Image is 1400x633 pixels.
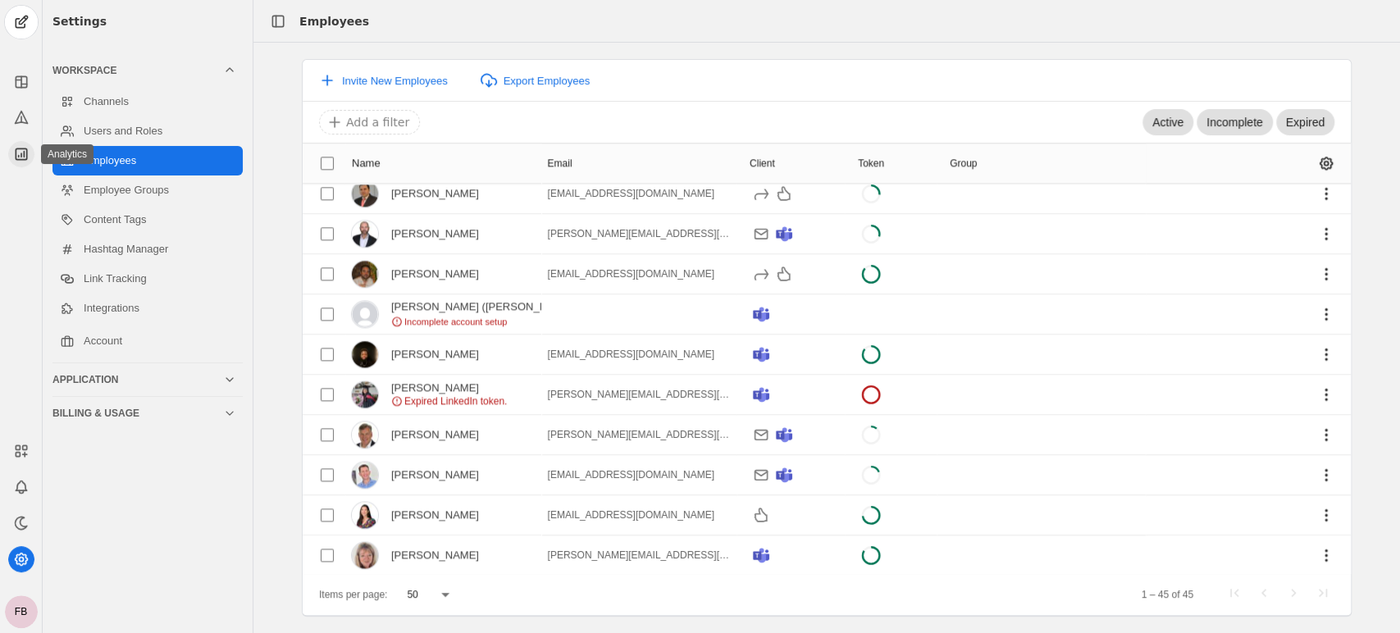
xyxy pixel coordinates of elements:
[391,468,479,481] div: Stewart Taylor
[391,227,479,240] div: Paul Broad
[391,267,479,280] div: Peter O'Brien
[52,146,243,175] a: Employees
[548,508,714,521] div: sgcoles111@hotmail.com
[299,13,369,30] div: Employees
[52,175,243,205] a: Employee Groups
[326,112,1146,132] input: Filter by first name, last name, or group name.
[352,157,395,170] div: Name
[52,367,243,393] mat-expansion-panel-header: Application
[407,589,417,600] span: 50
[548,549,731,562] div: vikki.bingham@avisonyoung.com
[391,381,507,394] div: Simran Sohti
[1152,114,1183,130] span: Active
[950,157,992,170] div: Group
[548,157,587,170] div: Email
[504,75,591,87] span: Export Employees
[845,143,937,184] mat-header-cell: Token
[391,187,479,200] div: Omar Choudhury
[52,116,243,146] a: Users and Roles
[352,261,378,287] img: cache
[548,157,572,170] div: Email
[1146,107,1334,137] mat-chip-listbox: Employee Status
[52,57,243,84] mat-expansion-panel-header: Workspace
[52,326,243,356] a: Account
[352,462,378,488] img: cache
[52,294,243,323] a: Integrations
[1311,299,1341,329] app-icon-button: Employee Menu
[52,87,243,116] a: Channels
[773,262,796,285] app-icon: Automatic Content Approval
[391,348,479,361] div: Sajo M
[342,75,448,87] span: Invite New Employees
[352,341,378,367] img: cache
[391,549,479,562] div: Vikki Bingham
[1311,420,1341,449] app-icon-button: Employee Menu
[52,235,243,264] a: Hashtag Manager
[404,394,507,408] span: Expired LinkedIn token.
[548,227,731,240] div: paul.broad@gva.co.uk
[52,64,223,77] div: Workspace
[52,84,243,359] div: Workspace
[404,315,507,328] span: Incomplete account setup
[352,421,378,448] img: cache
[1311,380,1341,409] app-icon-button: Employee Menu
[1286,114,1325,130] span: Expired
[391,428,479,441] div: Stephen Cowperthwaite
[1311,460,1341,490] app-icon-button: Employee Menu
[41,144,93,164] div: Analytics
[548,388,731,401] div: simran.soh@gmail.com
[736,143,845,184] mat-header-cell: Client
[52,400,243,426] mat-expansion-panel-header: Billing & Usage
[352,542,378,568] img: cache
[548,428,731,441] div: stephen.cowperthwaite@avisonyoung.com
[391,300,691,313] div: Rigby, Nicola (Avison Young - UK)
[1311,219,1341,248] app-icon-button: Employee Menu
[548,468,714,481] div: charliegreenhill@hotmail.com
[319,586,387,603] div: Items per page:
[5,595,38,628] button: FB
[52,373,223,386] div: Application
[309,66,458,95] button: Invite New Employees
[950,157,977,170] div: Group
[1311,500,1341,530] app-icon-button: Employee Menu
[52,264,243,294] a: Link Tracking
[750,503,773,526] app-icon: Automatic Content Approval
[1311,179,1341,208] app-icon-button: Employee Menu
[548,348,714,361] div: sajomtonga@gmail.com
[548,267,714,280] div: peteraobrien@sky.com
[352,502,378,528] img: cache
[1311,339,1341,369] app-icon-button: Employee Menu
[1311,259,1341,289] app-icon-button: Employee Menu
[391,508,479,521] div: Suzie Robinson
[1142,586,1193,603] div: 1 – 45 of 45
[1311,540,1341,570] app-icon-button: Employee Menu
[52,407,223,420] div: Billing & Usage
[352,180,378,207] img: cache
[352,157,381,170] div: Name
[352,301,378,327] img: unknown-user-light.svg
[352,381,378,408] img: cache
[352,221,378,247] img: cache
[1206,114,1262,130] span: Incomplete
[548,187,714,200] div: muzzy7771@yahoo.co.uk
[52,205,243,235] a: Content Tags
[471,66,600,95] button: Export Employees
[773,182,796,205] app-icon: Automatic Content Approval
